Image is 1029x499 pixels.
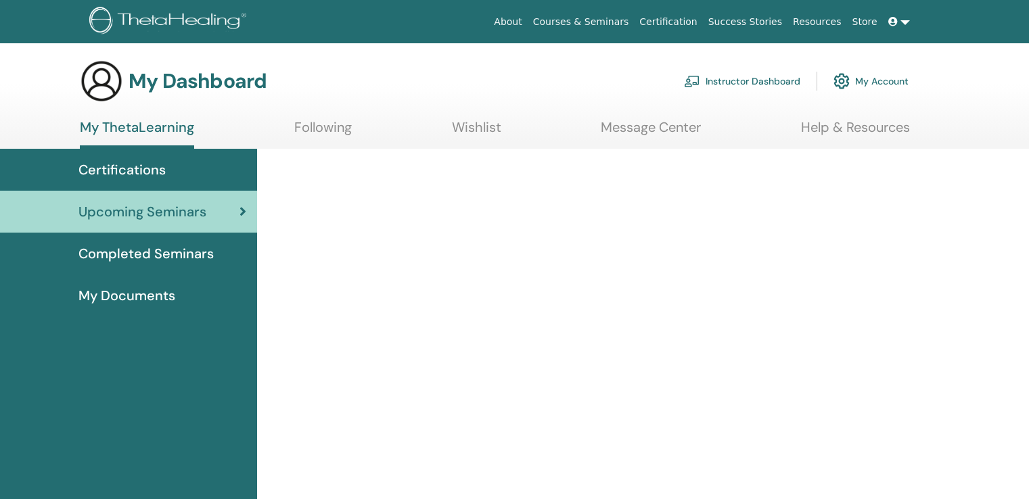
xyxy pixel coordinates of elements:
a: Instructor Dashboard [684,66,800,96]
img: generic-user-icon.jpg [80,60,123,103]
a: Resources [787,9,847,34]
a: Store [847,9,883,34]
a: My ThetaLearning [80,119,194,149]
a: Courses & Seminars [528,9,635,34]
img: logo.png [89,7,251,37]
span: Completed Seminars [78,243,214,264]
a: Certification [634,9,702,34]
span: Upcoming Seminars [78,201,206,222]
a: Help & Resources [801,119,910,145]
a: My Account [833,66,909,96]
a: Wishlist [452,119,501,145]
a: Following [294,119,352,145]
img: cog.svg [833,70,850,93]
img: chalkboard-teacher.svg [684,75,700,87]
a: Message Center [601,119,701,145]
h3: My Dashboard [129,69,267,93]
span: My Documents [78,285,175,306]
a: About [488,9,527,34]
span: Certifications [78,160,166,180]
a: Success Stories [703,9,787,34]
